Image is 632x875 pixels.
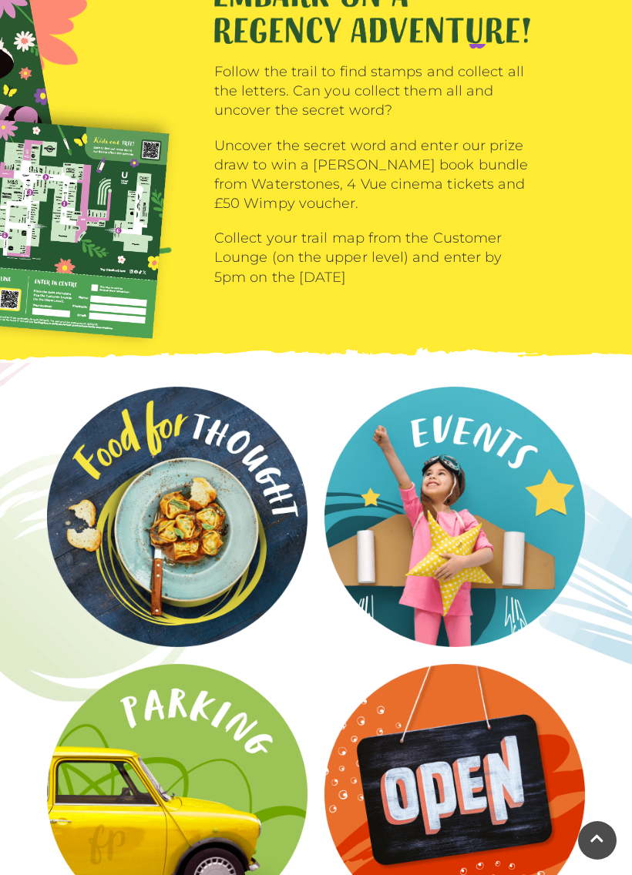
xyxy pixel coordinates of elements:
[214,136,530,214] p: Uncover the secret word and enter our prize draw to win a [PERSON_NAME] book bundle from Watersto...
[214,62,530,121] p: Follow the trail to find stamps and collect all the letters. Can you collect them all and uncover...
[214,229,530,287] p: Collect your trail map from the Customer Lounge (on the upper level) and enter by 5pm on the [DATE]
[319,381,590,652] img: Events at Festival Place
[42,381,313,652] img: Dining at Festival Place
